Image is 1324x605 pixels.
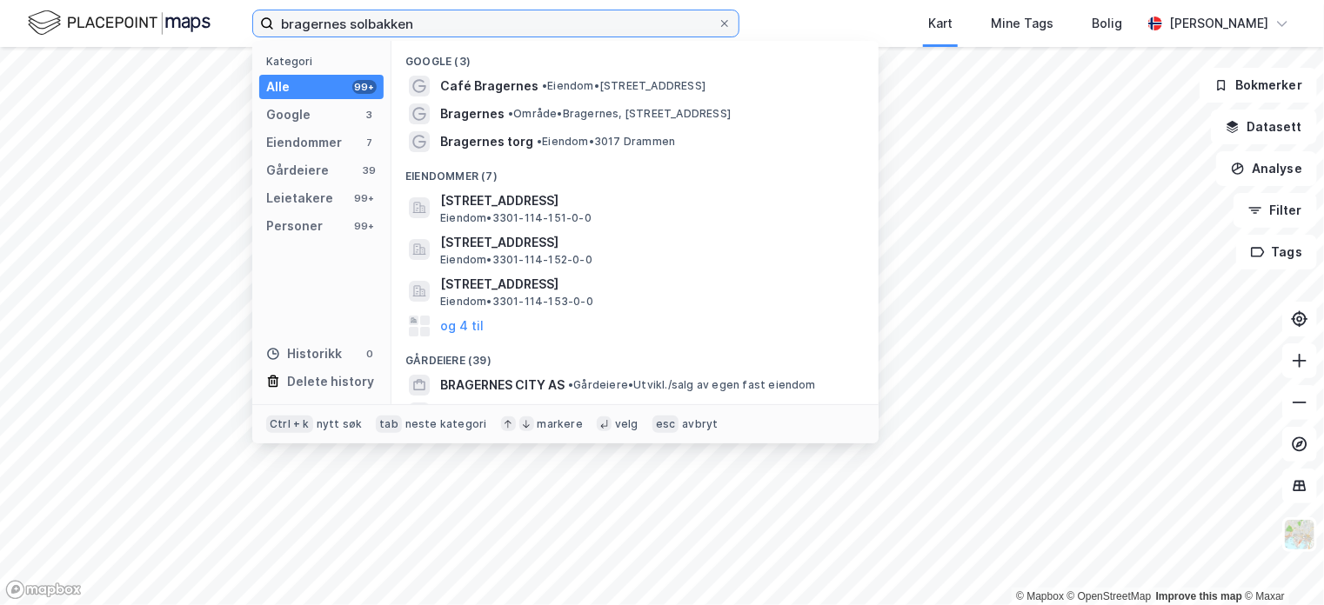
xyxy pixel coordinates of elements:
span: Område • Bragernes, [STREET_ADDRESS] [508,107,731,121]
div: 7 [363,136,377,150]
span: [STREET_ADDRESS] [440,190,858,211]
div: 99+ [352,80,377,94]
div: markere [538,417,583,431]
span: • [508,107,513,120]
div: tab [376,416,402,433]
span: Eiendom • 3017 Drammen [537,135,675,149]
span: Bragernes [440,103,505,124]
div: Delete history [287,371,374,392]
button: Tags [1236,235,1317,269]
div: avbryt [682,417,718,431]
div: 99+ [352,219,377,233]
div: Google (3) [391,41,879,72]
div: Gårdeiere (39) [391,340,879,371]
div: Eiendommer (7) [391,156,879,187]
div: 0 [363,347,377,361]
div: Gårdeiere [266,160,329,181]
a: Mapbox homepage [5,580,82,600]
span: Eiendom • 3301-114-152-0-0 [440,253,592,267]
div: Google [266,104,311,125]
input: Søk på adresse, matrikkel, gårdeiere, leietakere eller personer [274,10,718,37]
span: Bragernes torg [440,131,533,152]
span: Eiendom • 3301-114-153-0-0 [440,295,593,309]
div: neste kategori [405,417,487,431]
button: Datasett [1211,110,1317,144]
div: Leietakere [266,188,333,209]
div: nytt søk [317,417,363,431]
div: Kart [928,13,953,34]
div: Alle [266,76,290,97]
div: esc [652,416,679,433]
div: Personer [266,216,323,236]
iframe: Chat Widget [1237,522,1324,605]
span: • [542,79,547,92]
span: Eiendom • 3301-114-151-0-0 [440,211,592,225]
div: Eiendommer [266,132,342,153]
div: Bolig [1092,13,1122,34]
span: Gårdeiere • Utvikl./salg av egen fast eiendom [568,378,816,392]
span: [STREET_ADDRESS] [440,232,858,253]
button: og 4 til [440,316,484,336]
div: [PERSON_NAME] [1169,13,1268,34]
a: Improve this map [1156,590,1242,602]
span: Café Bragernes [440,76,538,96]
button: Filter [1234,193,1317,228]
span: BRAGERNES CITY AS [440,375,565,396]
a: Mapbox [1016,590,1064,602]
div: Ctrl + k [266,416,313,433]
span: • [568,378,573,391]
span: BRAGERNES EIENDOMSINVEST AS [440,402,642,423]
div: velg [615,417,639,431]
div: 3 [363,108,377,122]
div: 99+ [352,191,377,205]
div: Historikk [266,343,342,364]
span: [STREET_ADDRESS] [440,274,858,295]
div: Kategori [266,55,384,68]
img: Z [1283,518,1316,551]
button: Bokmerker [1200,68,1317,103]
span: Eiendom • [STREET_ADDRESS] [542,79,705,93]
span: • [537,135,542,148]
button: Analyse [1216,151,1317,186]
a: OpenStreetMap [1067,590,1152,602]
div: Mine Tags [991,13,1053,34]
div: 39 [363,163,377,177]
img: logo.f888ab2527a4732fd821a326f86c7f29.svg [28,8,211,38]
